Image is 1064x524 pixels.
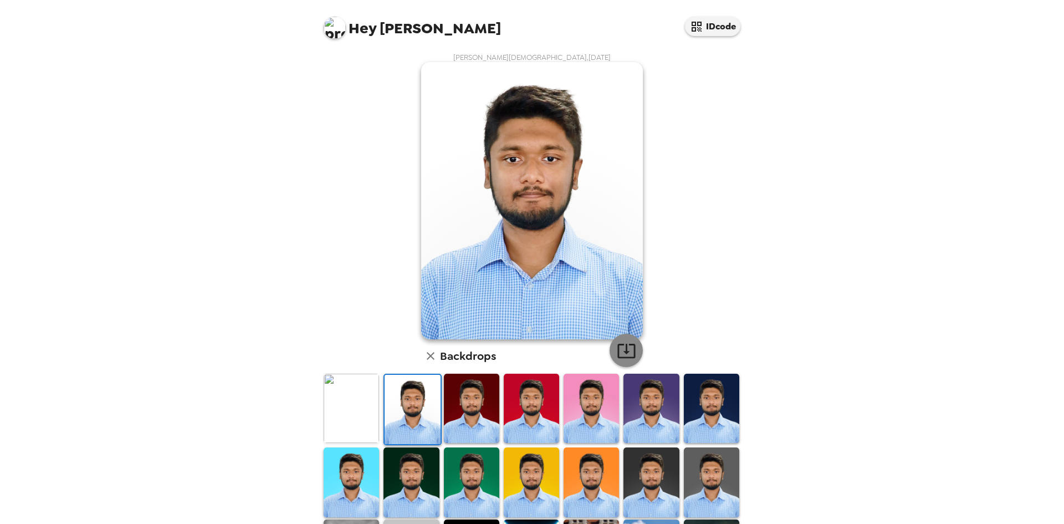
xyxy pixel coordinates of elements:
img: user [421,62,643,339]
span: Hey [349,18,376,38]
span: [PERSON_NAME] [324,11,501,36]
button: IDcode [685,17,740,36]
img: Original [324,374,379,443]
span: [PERSON_NAME][DEMOGRAPHIC_DATA] , [DATE] [453,53,611,62]
img: profile pic [324,17,346,39]
h6: Backdrops [440,347,496,365]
